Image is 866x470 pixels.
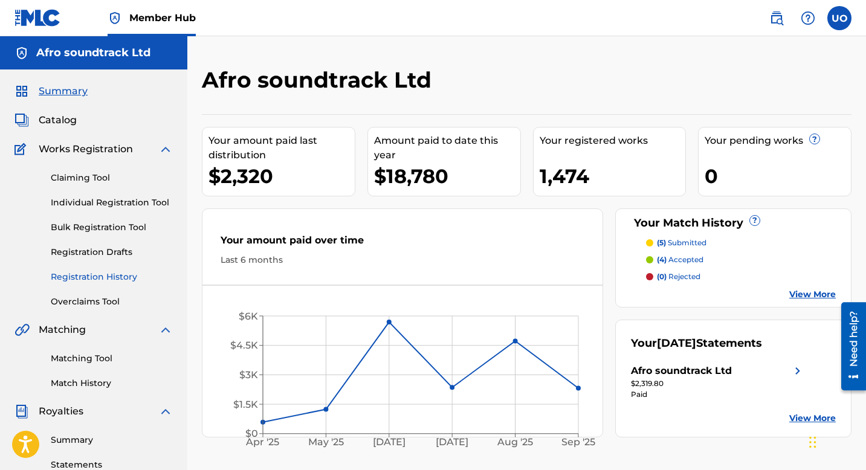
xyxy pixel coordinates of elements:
a: (5) submitted [646,237,836,248]
a: (4) accepted [646,254,836,265]
div: Your Statements [631,335,762,352]
div: Your amount paid last distribution [208,134,355,163]
a: Individual Registration Tool [51,196,173,209]
span: (5) [657,238,666,247]
img: Accounts [15,46,29,60]
tspan: $0 [245,428,258,439]
span: Catalog [39,113,77,127]
span: Member Hub [129,11,196,25]
div: 0 [705,163,851,190]
tspan: May '25 [308,436,344,448]
div: Your registered works [540,134,686,148]
img: search [769,11,784,25]
div: $18,780 [374,163,520,190]
img: MLC Logo [15,9,61,27]
img: Catalog [15,113,29,127]
a: Registration History [51,271,173,283]
img: expand [158,404,173,419]
span: ? [810,134,819,144]
tspan: $1.5K [233,399,258,410]
a: SummarySummary [15,84,88,98]
img: Summary [15,84,29,98]
a: Afro soundtrack Ltdright chevron icon$2,319.80Paid [631,364,805,400]
img: Royalties [15,404,29,419]
a: Summary [51,434,173,446]
img: Top Rightsholder [108,11,122,25]
div: $2,320 [208,163,355,190]
span: (4) [657,255,667,264]
a: (0) rejected [646,271,836,282]
img: Matching [15,323,30,337]
tspan: [DATE] [436,436,468,448]
a: View More [789,412,836,425]
img: expand [158,323,173,337]
div: $2,319.80 [631,378,805,389]
a: Public Search [764,6,789,30]
tspan: $4.5K [230,340,258,351]
img: help [801,11,815,25]
a: Matching Tool [51,352,173,365]
tspan: Sep '25 [561,436,595,448]
a: CatalogCatalog [15,113,77,127]
div: Last 6 months [221,254,584,266]
a: Overclaims Tool [51,295,173,308]
div: 1,474 [540,163,686,190]
h5: Afro soundtrack Ltd [36,46,150,60]
tspan: $3K [239,369,258,381]
a: View More [789,288,836,301]
p: rejected [657,271,700,282]
span: Matching [39,323,86,337]
a: Registration Drafts [51,246,173,259]
span: Royalties [39,404,83,419]
a: Claiming Tool [51,172,173,184]
img: Works Registration [15,142,30,156]
img: right chevron icon [790,364,805,378]
a: Bulk Registration Tool [51,221,173,234]
div: Your amount paid over time [221,233,584,254]
div: Your pending works [705,134,851,148]
div: Paid [631,389,805,400]
h2: Afro soundtrack Ltd [202,66,438,94]
div: Drag [809,424,816,460]
tspan: $6K [239,311,258,322]
a: Match History [51,377,173,390]
iframe: Resource Center [832,298,866,395]
div: Afro soundtrack Ltd [631,364,732,378]
div: Amount paid to date this year [374,134,520,163]
div: Your Match History [631,215,836,231]
tspan: [DATE] [373,436,406,448]
tspan: Aug '25 [497,436,533,448]
div: User Menu [827,6,851,30]
tspan: Apr '25 [246,436,280,448]
span: ? [750,216,760,225]
span: [DATE] [657,336,696,350]
iframe: Chat Widget [806,412,866,470]
p: accepted [657,254,703,265]
div: Help [796,6,820,30]
span: Summary [39,84,88,98]
img: expand [158,142,173,156]
p: submitted [657,237,706,248]
span: Works Registration [39,142,133,156]
span: (0) [657,272,667,281]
